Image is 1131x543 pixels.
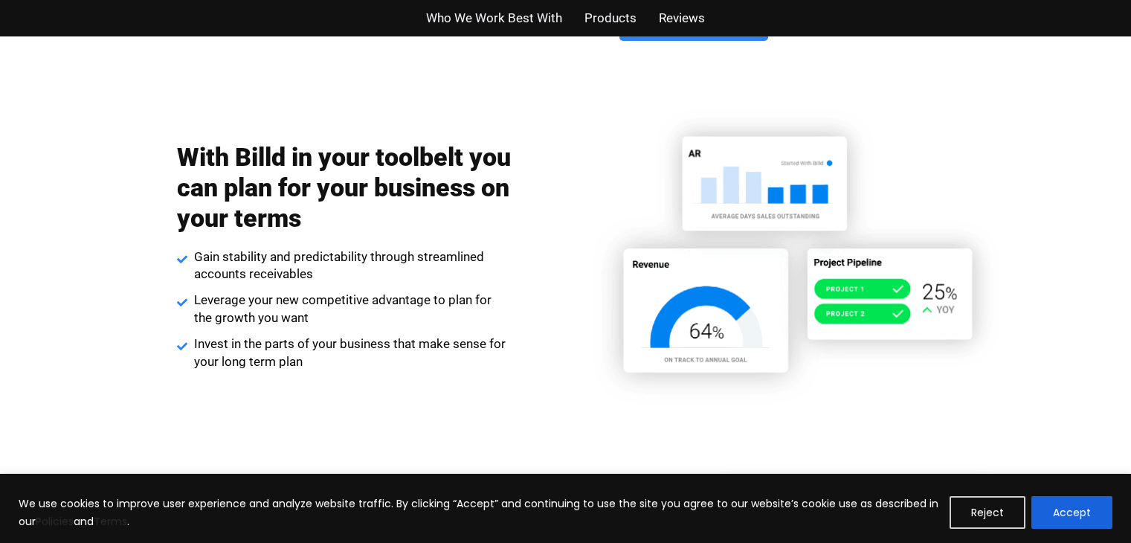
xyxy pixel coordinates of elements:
span: Gain stability and predictability through streamlined accounts receivables [190,248,512,284]
a: Who We Work Best With [426,7,562,29]
a: Products [584,7,637,29]
span: Invest in the parts of your business that make sense for your long term plan [190,335,512,371]
button: Accept [1031,496,1112,529]
span: Leverage your new competitive advantage to plan for the growth you want [190,292,512,327]
a: Terms [94,514,127,529]
a: Reviews [659,7,705,29]
h2: With Billd in your toolbelt you can plan for your business on your terms [177,142,512,233]
button: Reject [950,496,1025,529]
p: We use cookies to improve user experience and analyze website traffic. By clicking “Accept” and c... [19,495,938,530]
a: Policies [36,514,74,529]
